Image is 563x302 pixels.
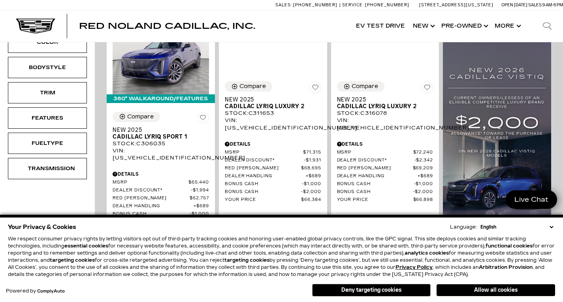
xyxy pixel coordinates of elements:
[191,188,209,193] span: $1,994
[342,2,364,8] span: Service:
[413,197,433,203] span: $66,898
[8,57,87,78] div: BodystyleBodystyle
[337,181,433,187] a: Bonus Cash $1,000
[113,112,160,122] button: Compare Vehicle
[225,165,301,171] span: Red [PERSON_NAME]
[8,235,555,278] p: We respect consumer privacy rights by letting visitors opt out of third-party tracking cookies an...
[113,147,209,161] div: VIN: [US_VEHICLE_IDENTIFICATION_NUMBER]
[113,171,209,178] div: Pricing Details - New 2025 Cadillac LYRIQ Sport 1
[337,181,414,187] span: Bonus Cash
[337,197,433,203] a: Your Price $66,898
[28,63,67,72] div: Bodystyle
[421,81,433,96] button: Save Vehicle
[486,243,533,249] strong: functional cookies
[437,284,555,296] button: Allow all cookies
[113,127,203,133] span: New 2025
[450,225,477,229] div: Language:
[113,188,191,193] span: Dealer Discount*
[28,88,67,97] div: Trim
[478,223,555,231] select: Language Select
[225,96,315,103] span: New 2025
[506,190,557,209] a: Live Chat
[225,197,321,203] a: Your Price $66,384
[479,264,533,270] strong: Arbitration Provision
[16,19,55,34] img: Cadillac Dark Logo with Cadillac White Text
[275,3,339,7] a: Sales: [PHONE_NUMBER]
[531,10,563,42] div: Search
[337,173,418,179] span: Dealer Handling
[225,110,321,117] div: Stock : C311653
[337,103,427,110] span: Cadillac LYRIQ Luxury 2
[312,284,431,296] button: Deny targeting cookies
[419,2,493,8] a: [STREET_ADDRESS][US_STATE]
[225,81,272,92] button: Compare Vehicle
[107,94,215,103] div: 360° WalkAround/Features
[8,82,87,103] div: TrimTrim
[188,180,209,186] span: $65,440
[225,150,321,156] a: MSRP $71,315
[113,188,209,193] a: Dealer Discount* $1,994
[225,181,321,187] a: Bonus Cash $1,000
[28,114,67,122] div: Features
[303,150,321,156] span: $71,315
[194,203,209,209] span: $689
[542,2,563,8] span: 9 AM-6 PM
[365,2,409,8] span: [PHONE_NUMBER]
[239,83,266,90] div: Compare
[28,164,67,173] div: Transmission
[413,150,433,156] span: $72,240
[225,189,321,195] a: Bonus Cash $2,000
[337,189,413,195] span: Bonus Cash
[197,112,209,127] button: Save Vehicle
[225,173,306,179] span: Dealer Handling
[337,165,433,171] a: Red [PERSON_NAME] $69,209
[225,103,315,110] span: Cadillac LYRIQ Luxury 2
[8,133,87,154] div: FueltypeFueltype
[337,158,433,163] a: Dealer Discount* $2,342
[337,150,433,156] a: MSRP $72,240
[337,96,433,110] a: New 2025Cadillac LYRIQ Luxury 2
[225,181,302,187] span: Bonus Cash
[79,22,255,30] a: Red Noland Cadillac, Inc.
[225,158,321,163] a: Dealer Discount* $1,931
[301,189,321,195] span: $2,000
[413,165,433,171] span: $69,209
[225,150,303,156] span: MSRP
[113,203,209,209] a: Dealer Handling $689
[302,181,321,187] span: $1,000
[190,211,209,217] span: $1,000
[113,203,194,209] span: Dealer Handling
[64,243,108,249] strong: essential cookies
[409,10,437,42] a: New
[304,158,321,163] span: $1,931
[352,10,409,42] a: EV Test Drive
[113,211,190,217] span: Bonus Cash
[491,10,523,42] button: More
[6,289,65,294] div: Powered by
[413,189,433,195] span: $2,000
[337,189,433,195] a: Bonus Cash $2,000
[224,257,269,263] strong: targeting cookies
[337,141,433,148] div: Pricing Details - New 2025 Cadillac LYRIQ Luxury 2
[418,173,433,179] span: $689
[113,211,209,217] a: Bonus Cash $1,000
[337,173,433,179] a: Dealer Handling $689
[501,2,527,8] span: Open [DATE]
[275,2,292,8] span: Sales:
[309,81,321,96] button: Save Vehicle
[414,181,433,187] span: $1,000
[8,158,87,179] div: TransmissionTransmission
[339,3,411,7] a: Service: [PHONE_NUMBER]
[337,158,414,163] span: Dealer Discount*
[79,21,255,31] span: Red Noland Cadillac, Inc.
[301,165,321,171] span: $68,695
[190,195,209,201] span: $62,757
[113,180,188,186] span: MSRP
[301,197,321,203] span: $66,384
[405,250,449,256] strong: analytics cookies
[113,180,209,186] a: MSRP $65,440
[37,289,65,294] a: ComplyAuto
[225,158,304,163] span: Dealer Discount*
[337,150,413,156] span: MSRP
